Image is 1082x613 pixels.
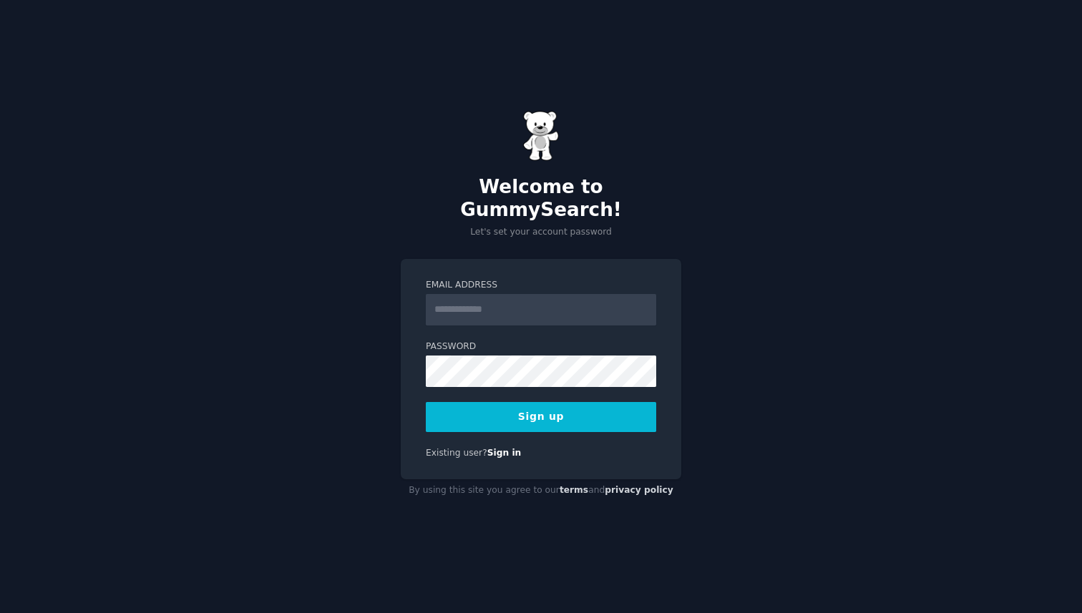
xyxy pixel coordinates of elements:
[426,279,656,292] label: Email Address
[426,448,487,458] span: Existing user?
[560,485,588,495] a: terms
[401,479,681,502] div: By using this site you agree to our and
[426,340,656,353] label: Password
[401,176,681,221] h2: Welcome to GummySearch!
[605,485,673,495] a: privacy policy
[401,226,681,239] p: Let's set your account password
[523,111,559,161] img: Gummy Bear
[426,402,656,432] button: Sign up
[487,448,522,458] a: Sign in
